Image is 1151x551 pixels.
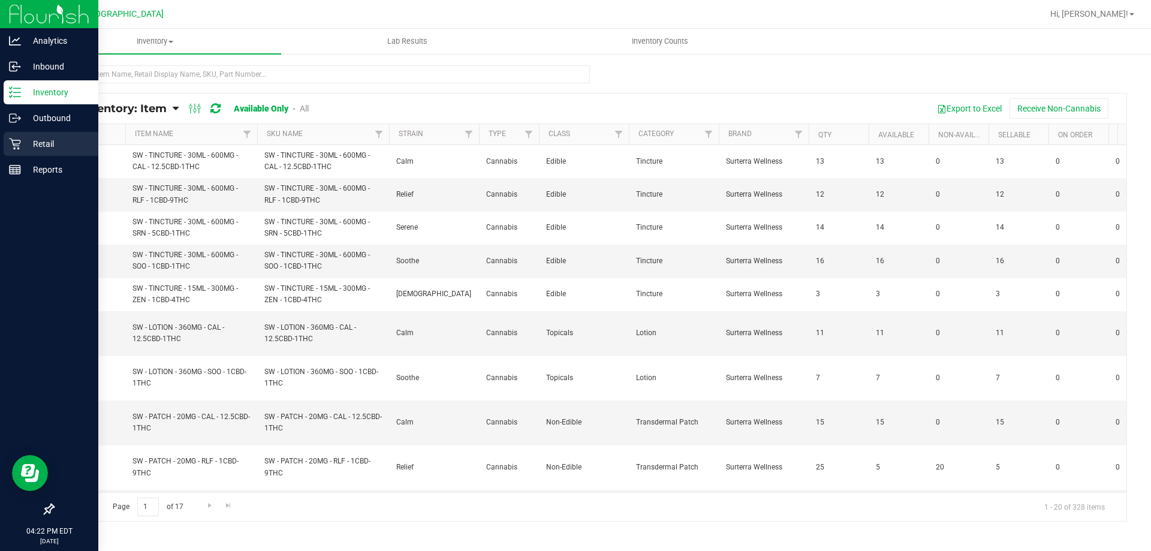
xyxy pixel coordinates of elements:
span: Relief [396,462,472,473]
a: Filter [519,124,539,144]
span: Edible [546,189,622,200]
span: 5 [876,462,921,473]
a: Inventory Counts [534,29,786,54]
a: Qty [818,131,831,139]
span: 0 [1056,372,1101,384]
span: 20 [936,462,981,473]
span: 0 [936,189,981,200]
span: Surterra Wellness [726,462,802,473]
span: Non-Edible [546,417,622,428]
span: 11 [816,327,861,339]
span: 0 [1056,222,1101,233]
span: SW - TINCTURE - 30ML - 600MG - CAL - 12.5CBD-1THC [264,150,382,173]
span: SW - LOTION - 360MG - CAL - 12.5CBD-1THC [132,322,250,345]
span: Calm [396,417,472,428]
span: Lab Results [371,36,444,47]
input: 1 [137,498,159,516]
span: Cannabis [486,417,532,428]
span: Surterra Wellness [726,288,802,300]
span: SW - PATCH - 20MG - CAL - 12.5CBD-1THC [264,411,382,434]
span: SW - TINCTURE - 30ML - 600MG - RLF - 1CBD-9THC [132,183,250,206]
span: 0 [1056,189,1101,200]
span: 11 [876,327,921,339]
p: Outbound [21,111,93,125]
span: Non-Edible [546,462,622,473]
span: 13 [996,156,1041,167]
span: Edible [546,222,622,233]
span: 12 [816,189,861,200]
span: Calm [396,327,472,339]
a: Filter [237,124,257,144]
span: Edible [546,156,622,167]
p: Inbound [21,59,93,74]
span: Soothe [396,372,472,384]
a: Lab Results [281,29,534,54]
span: SW - TINCTURE - 30ML - 600MG - CAL - 12.5CBD-1THC [132,150,250,173]
span: SW - TINCTURE - 15ML - 300MG - ZEN - 1CBD-4THC [264,283,382,306]
span: Surterra Wellness [726,189,802,200]
span: Transdermal Patch [636,417,712,428]
span: 12 [996,189,1041,200]
span: 16 [996,255,1041,267]
span: SW - PATCH - 20MG - RLF - 1CBD-9THC [132,456,250,478]
span: 0 [936,255,981,267]
a: Filter [459,124,479,144]
span: Tincture [636,288,712,300]
span: 3 [876,288,921,300]
inline-svg: Outbound [9,112,21,124]
a: Filter [609,124,629,144]
span: Edible [546,255,622,267]
span: Topicals [546,327,622,339]
span: [DEMOGRAPHIC_DATA] [396,288,472,300]
span: 7 [876,372,921,384]
span: Cannabis [486,372,532,384]
span: Topicals [546,372,622,384]
p: Reports [21,162,93,177]
span: 1 - 20 of 328 items [1035,498,1114,516]
a: Strain [399,130,423,138]
span: SW - TINCTURE - 30ML - 600MG - SRN - 5CBD-1THC [264,216,382,239]
span: Relief [396,189,472,200]
span: SW - TINCTURE - 30ML - 600MG - SOO - 1CBD-1THC [264,249,382,272]
span: 15 [816,417,861,428]
span: Inventory [29,36,281,47]
p: Inventory [21,85,93,100]
iframe: Resource center [12,455,48,491]
p: 04:22 PM EDT [5,526,93,537]
span: SW - TINCTURE - 30ML - 600MG - SOO - 1CBD-1THC [132,249,250,272]
span: Cannabis [486,327,532,339]
a: Filter [789,124,809,144]
span: 5 [996,462,1041,473]
span: 7 [996,372,1041,384]
span: Cannabis [486,222,532,233]
span: 0 [936,417,981,428]
span: 0 [936,288,981,300]
a: Available Only [234,104,288,113]
span: SW - TINCTURE - 15ML - 300MG - ZEN - 1CBD-4THC [132,283,250,306]
span: 11 [996,327,1041,339]
span: Cannabis [486,288,532,300]
span: Lotion [636,327,712,339]
a: Available [878,131,914,139]
span: Surterra Wellness [726,222,802,233]
span: 0 [1056,156,1101,167]
span: Cannabis [486,255,532,267]
span: 0 [1056,255,1101,267]
span: Edible [546,288,622,300]
span: Surterra Wellness [726,255,802,267]
span: SW - LOTION - 360MG - SOO - 1CBD-1THC [264,366,382,389]
span: 3 [996,288,1041,300]
span: 0 [1056,327,1101,339]
p: Retail [21,137,93,151]
span: Surterra Wellness [726,417,802,428]
span: 7 [816,372,861,384]
span: 12 [876,189,921,200]
span: 3 [816,288,861,300]
inline-svg: Retail [9,138,21,150]
span: 16 [816,255,861,267]
a: Non-Available [938,131,992,139]
span: SW - TINCTURE - 30ML - 600MG - RLF - 1CBD-9THC [264,183,382,206]
span: 14 [876,222,921,233]
inline-svg: Analytics [9,35,21,47]
span: Page of 17 [103,498,193,516]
